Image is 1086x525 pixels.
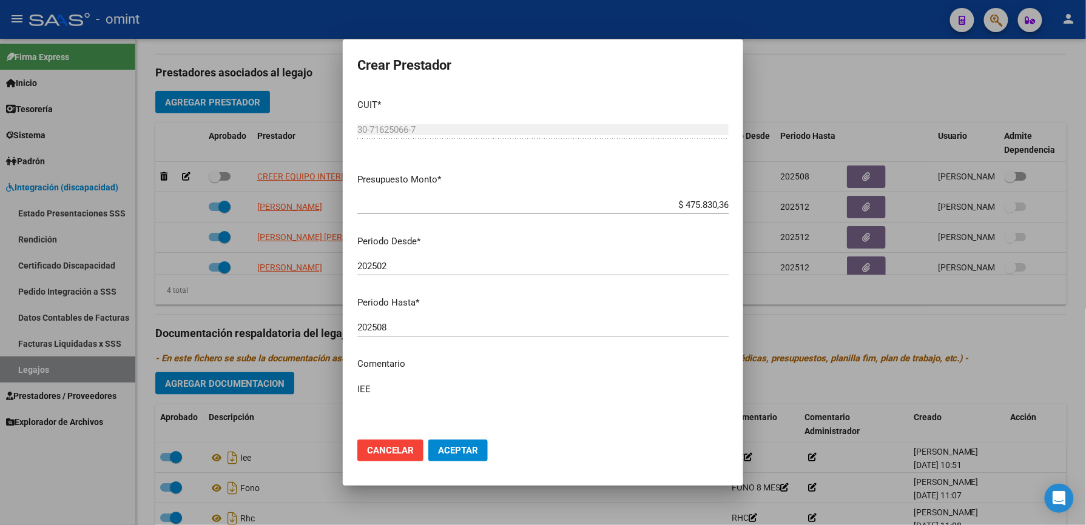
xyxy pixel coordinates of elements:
[428,440,488,461] button: Aceptar
[357,173,729,187] p: Presupuesto Monto
[438,445,478,456] span: Aceptar
[367,445,414,456] span: Cancelar
[1045,484,1074,513] div: Open Intercom Messenger
[357,98,729,112] p: CUIT
[357,357,729,371] p: Comentario
[357,296,729,310] p: Periodo Hasta
[357,440,423,461] button: Cancelar
[357,235,729,249] p: Periodo Desde
[357,54,729,77] h2: Crear Prestador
